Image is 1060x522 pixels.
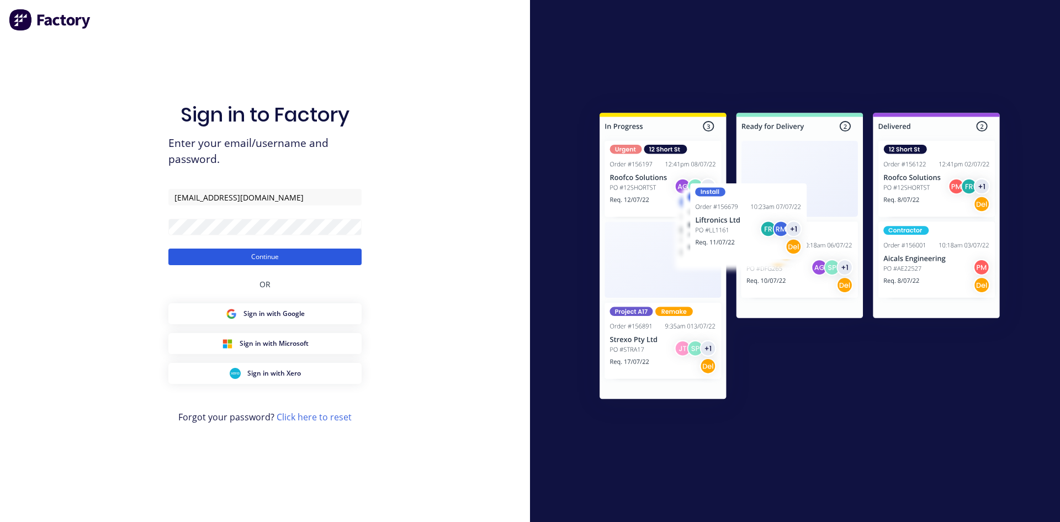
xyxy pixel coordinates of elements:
h1: Sign in to Factory [181,103,349,126]
div: OR [259,265,271,303]
span: Sign in with Xero [247,368,301,378]
span: Forgot your password? [178,410,352,424]
input: Email/Username [168,189,362,205]
span: Sign in with Microsoft [240,339,309,349]
img: Microsoft Sign in [222,338,233,349]
img: Factory [9,9,92,31]
button: Continue [168,249,362,265]
span: Sign in with Google [243,309,305,319]
img: Sign in [575,91,1024,425]
img: Xero Sign in [230,368,241,379]
button: Google Sign inSign in with Google [168,303,362,324]
a: Click here to reset [277,411,352,423]
button: Microsoft Sign inSign in with Microsoft [168,333,362,354]
button: Xero Sign inSign in with Xero [168,363,362,384]
img: Google Sign in [226,308,237,319]
span: Enter your email/username and password. [168,135,362,167]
